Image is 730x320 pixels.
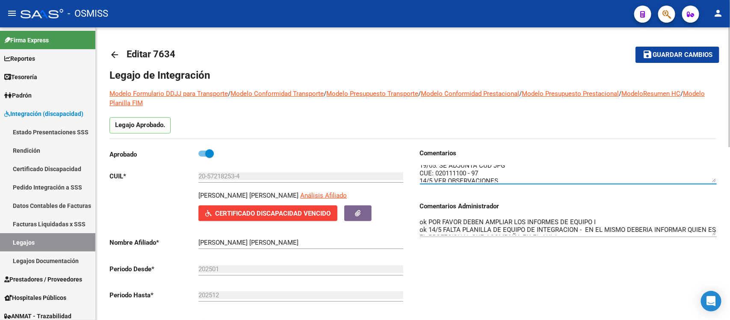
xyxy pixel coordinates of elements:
[198,205,337,221] button: Certificado Discapacidad Vencido
[7,8,17,18] mat-icon: menu
[109,172,198,181] p: CUIL
[653,51,712,59] span: Guardar cambios
[300,192,347,199] span: Análisis Afiliado
[4,36,49,45] span: Firma Express
[4,275,82,284] span: Prestadores / Proveedores
[109,90,228,98] a: Modelo Formulario DDJJ para Transporte
[4,109,83,119] span: Integración (discapacidad)
[215,210,331,217] span: Certificado Discapacidad Vencido
[635,47,719,62] button: Guardar cambios
[4,72,37,82] span: Tesorería
[127,49,175,59] span: Editar 7634
[642,49,653,59] mat-icon: save
[4,91,32,100] span: Padrón
[621,90,680,98] a: ModeloResumen HC
[109,238,198,247] p: Nombre Afiliado
[109,50,120,60] mat-icon: arrow_back
[421,90,519,98] a: Modelo Conformidad Prestacional
[522,90,619,98] a: Modelo Presupuesto Prestacional
[713,8,723,18] mat-icon: person
[109,117,171,133] p: Legajo Aprobado.
[420,148,717,158] h3: Comentarios
[68,4,108,23] span: - OSMISS
[701,291,721,311] div: Open Intercom Messenger
[420,201,717,211] h3: Comentarios Administrador
[231,90,324,98] a: Modelo Conformidad Transporte
[109,150,198,159] p: Aprobado
[326,90,418,98] a: Modelo Presupuesto Transporte
[109,264,198,274] p: Periodo Desde
[4,293,66,302] span: Hospitales Públicos
[198,191,299,200] p: [PERSON_NAME] [PERSON_NAME]
[109,68,716,82] h1: Legajo de Integración
[109,290,198,300] p: Periodo Hasta
[4,54,35,63] span: Reportes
